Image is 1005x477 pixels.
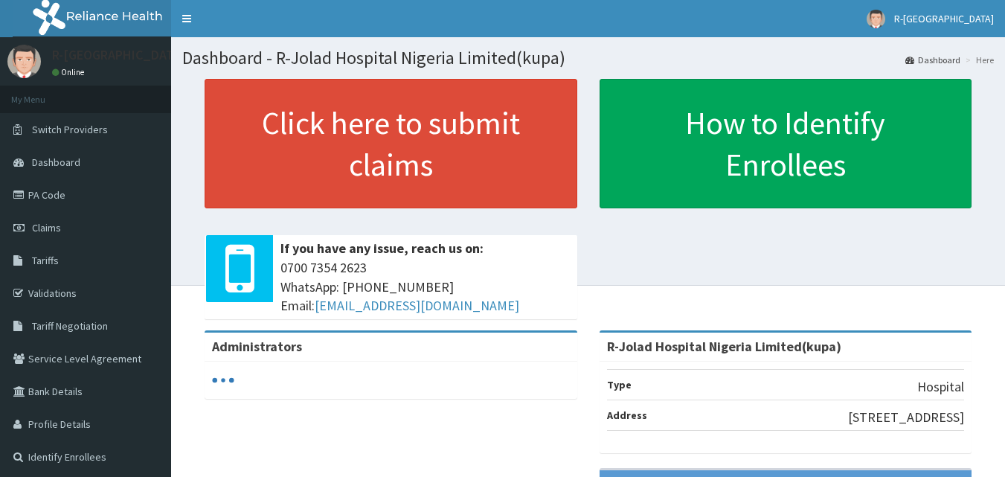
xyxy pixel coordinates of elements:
[867,10,885,28] img: User Image
[32,319,108,333] span: Tariff Negotiation
[205,79,577,208] a: Click here to submit claims
[905,54,960,66] a: Dashboard
[32,123,108,136] span: Switch Providers
[607,409,647,422] b: Address
[52,67,88,77] a: Online
[280,240,484,257] b: If you have any issue, reach us on:
[917,377,964,397] p: Hospital
[32,254,59,267] span: Tariffs
[848,408,964,427] p: [STREET_ADDRESS]
[607,378,632,391] b: Type
[315,297,519,314] a: [EMAIL_ADDRESS][DOMAIN_NAME]
[52,48,186,62] p: R-[GEOGRAPHIC_DATA]
[607,338,841,355] strong: R-Jolad Hospital Nigeria Limited(kupa)
[600,79,972,208] a: How to Identify Enrollees
[7,45,41,78] img: User Image
[32,221,61,234] span: Claims
[182,48,994,68] h1: Dashboard - R-Jolad Hospital Nigeria Limited(kupa)
[212,338,302,355] b: Administrators
[32,156,80,169] span: Dashboard
[894,12,994,25] span: R-[GEOGRAPHIC_DATA]
[280,258,570,316] span: 0700 7354 2623 WhatsApp: [PHONE_NUMBER] Email:
[212,369,234,391] svg: audio-loading
[962,54,994,66] li: Here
